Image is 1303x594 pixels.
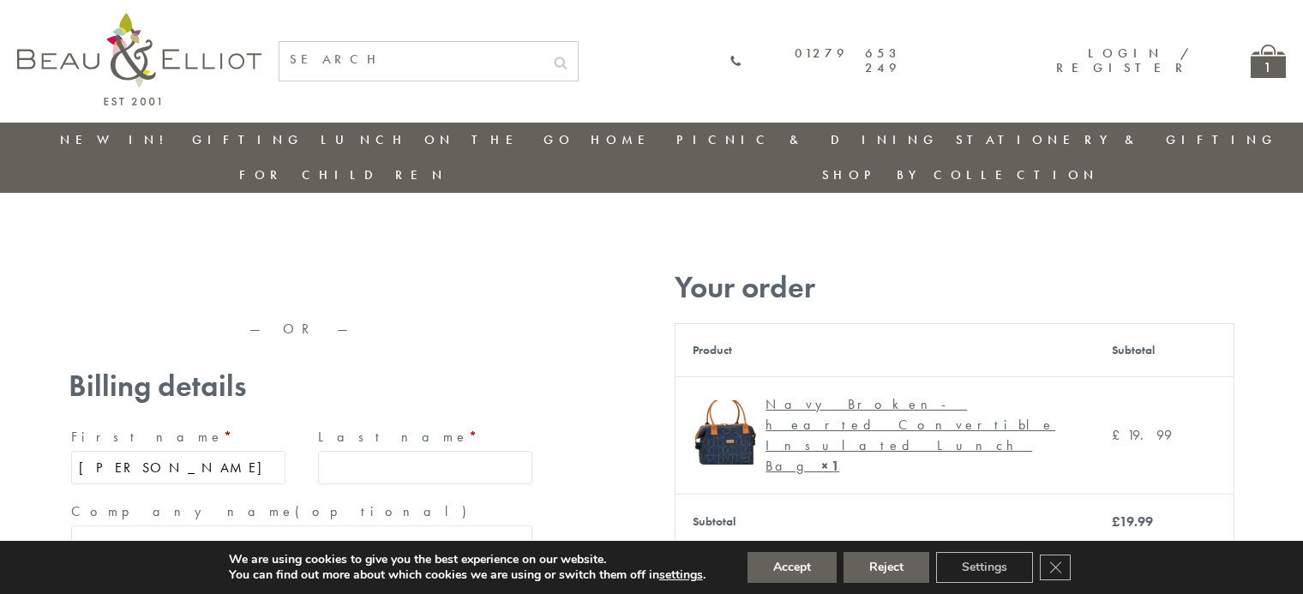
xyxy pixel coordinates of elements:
button: Close GDPR Cookie Banner [1040,555,1071,580]
th: Subtotal [676,494,1095,549]
iframe: Secure express checkout frame [65,263,538,304]
label: Last name [318,423,532,451]
th: Subtotal [1095,323,1234,376]
span: (optional) [295,502,477,520]
div: Navy Broken-hearted Convertible Insulated Lunch Bag [766,394,1064,477]
h3: Billing details [69,369,535,404]
a: Gifting [192,131,303,148]
img: Navy Broken-hearted Convertible Insulated Lunch Bag [693,400,757,465]
label: Company name [71,498,532,525]
a: Login / Register [1056,45,1191,76]
a: 01279 653 249 [730,46,901,76]
button: settings [659,567,703,583]
span: £ [1112,513,1120,531]
p: You can find out more about which cookies we are using or switch them off in . [229,567,706,583]
p: — OR — [69,321,535,337]
button: Accept [748,552,837,583]
bdi: 19.99 [1112,513,1153,531]
span: £ [1112,426,1127,444]
a: For Children [239,166,447,183]
h3: Your order [675,270,1234,305]
a: Navy Broken-hearted Convertible Insulated Lunch Bag Navy Broken-hearted Convertible Insulated Lun... [693,394,1077,477]
a: Lunch On The Go [321,131,574,148]
a: Home [591,131,659,148]
p: We are using cookies to give you the best experience on our website. [229,552,706,567]
a: Shop by collection [822,166,1099,183]
a: New in! [60,131,175,148]
button: Settings [936,552,1033,583]
a: 1 [1251,45,1286,78]
label: First name [71,423,285,451]
button: Reject [844,552,929,583]
img: logo [17,13,261,105]
strong: × 1 [821,457,839,475]
a: Picnic & Dining [676,131,939,148]
a: Stationery & Gifting [956,131,1277,148]
th: Product [676,323,1095,376]
bdi: 19.99 [1112,426,1172,444]
input: SEARCH [279,42,543,77]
